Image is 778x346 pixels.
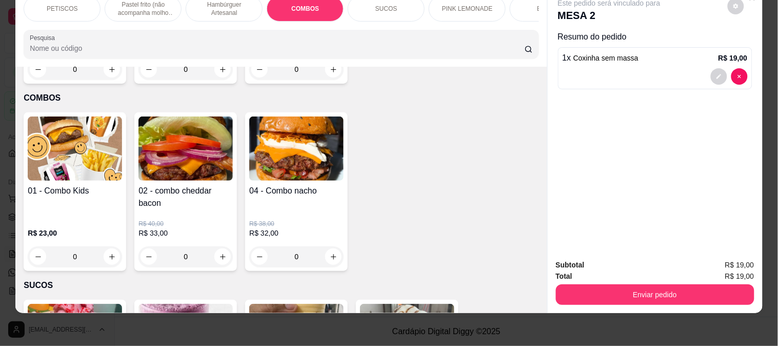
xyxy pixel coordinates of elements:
[28,228,122,238] p: R$ 23,00
[28,185,122,197] h4: 01 - Combo Kids
[375,5,397,13] p: SUCOS
[249,220,344,228] p: R$ 38,00
[24,92,538,104] p: COMBOS
[47,5,78,13] p: PETISCOS
[291,5,319,13] p: COMBOS
[24,279,538,292] p: SUCOS
[711,68,727,85] button: decrease-product-quantity
[725,259,754,271] span: R$ 19,00
[138,117,233,181] img: product-image
[719,53,748,63] p: R$ 19,00
[138,185,233,209] h4: 02 - combo cheddar bacon
[249,228,344,238] p: R$ 32,00
[731,68,748,85] button: decrease-product-quantity
[556,272,572,280] strong: Total
[138,220,233,228] p: R$ 40,00
[138,228,233,238] p: R$ 33,00
[249,117,344,181] img: product-image
[556,261,585,269] strong: Subtotal
[251,248,268,265] button: decrease-product-quantity
[442,5,493,13] p: PINK LEMONADE
[28,117,122,181] img: product-image
[558,31,752,43] p: Resumo do pedido
[558,8,661,23] p: MESA 2
[325,248,342,265] button: increase-product-quantity
[194,1,254,17] p: Hambúrguer Artesanal
[30,33,58,42] label: Pesquisa
[113,1,173,17] p: Pastel frito (não acompanha molho artesanal)
[30,43,525,53] input: Pesquisa
[556,284,754,305] button: Enviar pedido
[563,52,639,64] p: 1 x
[249,185,344,197] h4: 04 - Combo nacho
[725,271,754,282] span: R$ 19,00
[537,5,560,13] p: Bebidas
[573,54,639,62] span: Coxinha sem massa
